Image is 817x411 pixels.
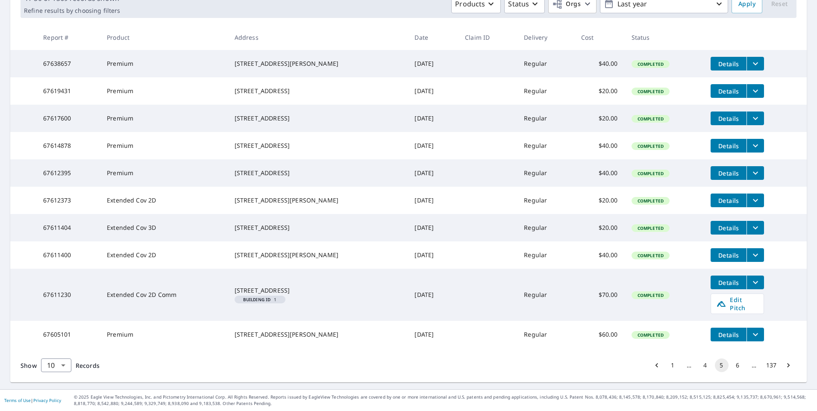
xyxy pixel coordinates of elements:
[632,252,669,258] span: Completed
[517,132,574,159] td: Regular
[699,358,712,372] button: Go to page 4
[41,358,71,372] div: Show 10 records
[746,276,764,289] button: filesDropdownBtn-67611230
[711,84,746,98] button: detailsBtn-67619431
[517,241,574,269] td: Regular
[235,114,401,123] div: [STREET_ADDRESS]
[650,358,664,372] button: Go to previous page
[235,330,401,339] div: [STREET_ADDRESS][PERSON_NAME]
[711,166,746,180] button: detailsBtn-67612395
[716,224,741,232] span: Details
[747,361,761,370] div: …
[235,59,401,68] div: [STREET_ADDRESS][PERSON_NAME]
[36,159,100,187] td: 67612395
[41,353,71,377] div: 10
[632,225,669,231] span: Completed
[408,269,458,321] td: [DATE]
[746,84,764,98] button: filesDropdownBtn-67619431
[36,132,100,159] td: 67614878
[235,286,401,295] div: [STREET_ADDRESS]
[711,112,746,125] button: detailsBtn-67617600
[408,105,458,132] td: [DATE]
[716,87,741,95] span: Details
[517,50,574,77] td: Regular
[716,60,741,68] span: Details
[76,361,100,370] span: Records
[574,105,625,132] td: $20.00
[235,169,401,177] div: [STREET_ADDRESS]
[36,269,100,321] td: 67611230
[517,105,574,132] td: Regular
[632,88,669,94] span: Completed
[711,139,746,153] button: detailsBtn-67614878
[408,132,458,159] td: [DATE]
[716,279,741,287] span: Details
[711,294,764,314] a: Edit Pitch
[632,332,669,338] span: Completed
[711,276,746,289] button: detailsBtn-67611230
[574,241,625,269] td: $40.00
[746,221,764,235] button: filesDropdownBtn-67611404
[4,397,31,403] a: Terms of Use
[649,358,796,372] nav: pagination navigation
[100,241,228,269] td: Extended Cov 2D
[517,269,574,321] td: Regular
[632,116,669,122] span: Completed
[517,214,574,241] td: Regular
[21,361,37,370] span: Show
[100,214,228,241] td: Extended Cov 3D
[33,397,61,403] a: Privacy Policy
[746,248,764,262] button: filesDropdownBtn-67611400
[574,50,625,77] td: $40.00
[36,187,100,214] td: 67612373
[74,394,813,407] p: © 2025 Eagle View Technologies, Inc. and Pictometry International Corp. All Rights Reserved. Repo...
[36,77,100,105] td: 67619431
[408,25,458,50] th: Date
[715,358,729,372] button: page 5
[632,198,669,204] span: Completed
[100,269,228,321] td: Extended Cov 2D Comm
[746,112,764,125] button: filesDropdownBtn-67617600
[666,358,680,372] button: Go to page 1
[746,328,764,341] button: filesDropdownBtn-67605101
[517,25,574,50] th: Delivery
[716,169,741,177] span: Details
[782,358,795,372] button: Go to next page
[632,292,669,298] span: Completed
[36,214,100,241] td: 67611404
[408,159,458,187] td: [DATE]
[24,7,120,15] p: Refine results by choosing filters
[100,50,228,77] td: Premium
[408,77,458,105] td: [DATE]
[632,143,669,149] span: Completed
[36,25,100,50] th: Report #
[716,142,741,150] span: Details
[517,321,574,348] td: Regular
[632,61,669,67] span: Completed
[711,248,746,262] button: detailsBtn-67611400
[711,194,746,207] button: detailsBtn-67612373
[625,25,704,50] th: Status
[746,139,764,153] button: filesDropdownBtn-67614878
[36,50,100,77] td: 67638657
[574,132,625,159] td: $40.00
[235,223,401,232] div: [STREET_ADDRESS]
[632,170,669,176] span: Completed
[764,358,779,372] button: Go to page 137
[574,187,625,214] td: $20.00
[100,132,228,159] td: Premium
[235,87,401,95] div: [STREET_ADDRESS]
[574,25,625,50] th: Cost
[100,25,228,50] th: Product
[235,196,401,205] div: [STREET_ADDRESS][PERSON_NAME]
[36,105,100,132] td: 67617600
[711,221,746,235] button: detailsBtn-67611404
[517,159,574,187] td: Regular
[716,251,741,259] span: Details
[408,50,458,77] td: [DATE]
[100,321,228,348] td: Premium
[243,297,271,302] em: Building ID
[716,197,741,205] span: Details
[408,214,458,241] td: [DATE]
[235,251,401,259] div: [STREET_ADDRESS][PERSON_NAME]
